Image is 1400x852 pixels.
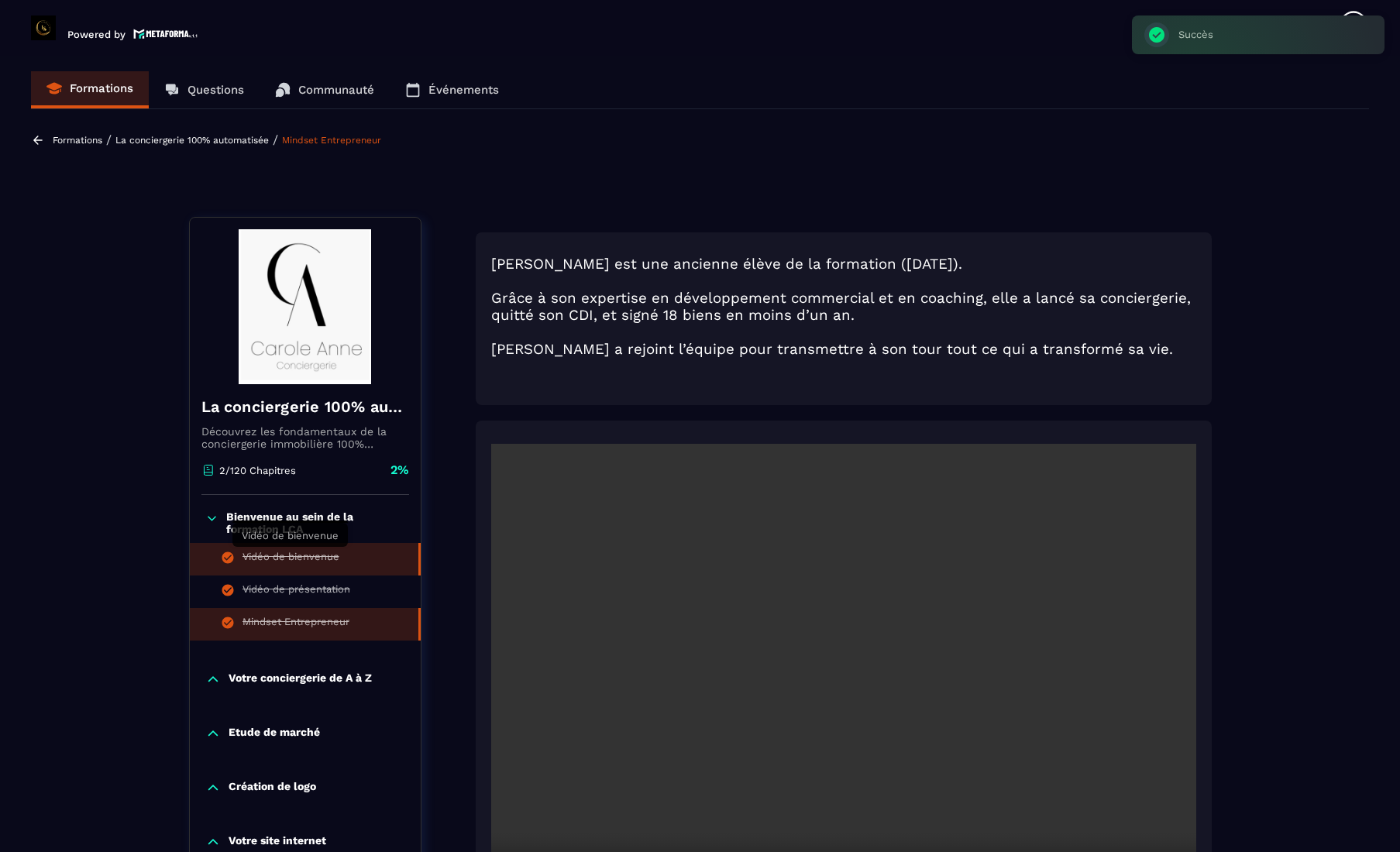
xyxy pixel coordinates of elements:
a: Questions [149,71,260,108]
div: Vidéo de bienvenue [243,551,339,568]
p: Questions [187,83,244,97]
p: Votre site internet [229,834,326,850]
p: Bienvenue au sein de la formation LCA [226,510,405,535]
a: Formations [53,135,102,146]
h3: [PERSON_NAME] a rejoint l’équipe pour transmettre à son tour tout ce qui a transformé sa vie. [491,341,1196,358]
p: Création de logo [229,780,316,795]
p: Powered by [67,29,126,40]
img: logo [133,27,198,40]
p: Découvrez les fondamentaux de la conciergerie immobilière 100% automatisée. Cette formation est c... [201,425,409,450]
a: Mindset Entrepreneur [282,135,381,146]
span: / [106,132,112,147]
img: banner [201,229,409,384]
span: / [273,132,278,147]
h3: [PERSON_NAME] est une ancienne élève de la formation ([DATE]). [491,256,1196,273]
a: Événements [390,71,514,108]
a: Formations [31,71,149,108]
p: Événements [428,83,499,97]
a: Communauté [260,71,390,108]
a: La conciergerie 100% automatisée [115,135,269,146]
span: Vidéo de bienvenue [242,530,339,541]
h4: La conciergerie 100% automatisée [201,396,409,417]
p: Votre conciergerie de A à Z [229,672,372,687]
img: logo-branding [31,15,56,40]
p: Etude de marché [229,726,320,741]
p: Communauté [298,83,374,97]
div: Vidéo de présentation [243,583,350,600]
h3: Grâce à son expertise en développement commercial et en coaching, elle a lancé sa conciergerie, q... [491,290,1196,324]
p: 2% [390,462,409,479]
p: Formations [70,81,133,95]
p: 2/120 Chapitres [219,465,296,476]
div: Mindset Entrepreneur [243,616,349,633]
